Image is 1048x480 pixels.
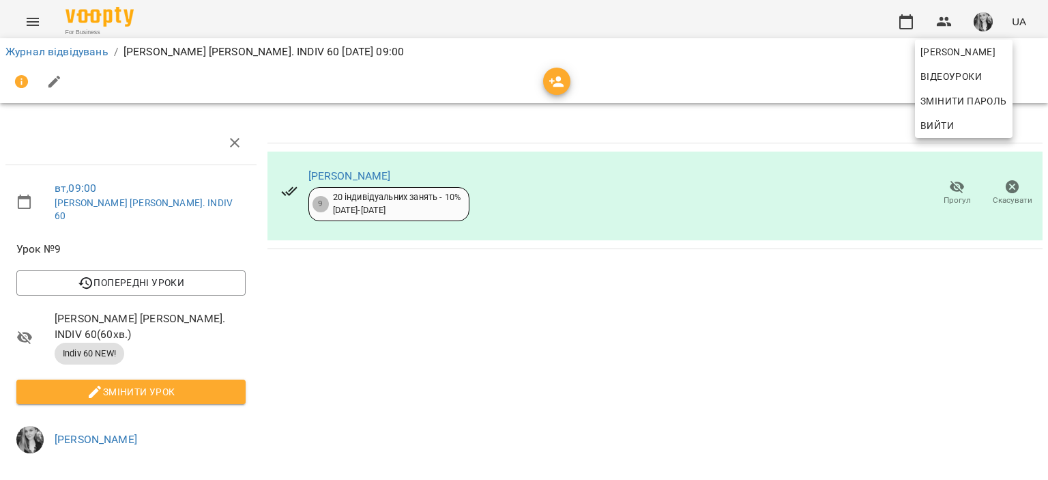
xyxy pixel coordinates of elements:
a: Відеоуроки [915,64,987,89]
a: [PERSON_NAME] [915,40,1013,64]
span: Змінити пароль [920,93,1007,109]
span: Вийти [920,117,954,134]
span: Відеоуроки [920,68,982,85]
span: [PERSON_NAME] [920,44,1007,60]
button: Вийти [915,113,1013,138]
a: Змінити пароль [915,89,1013,113]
